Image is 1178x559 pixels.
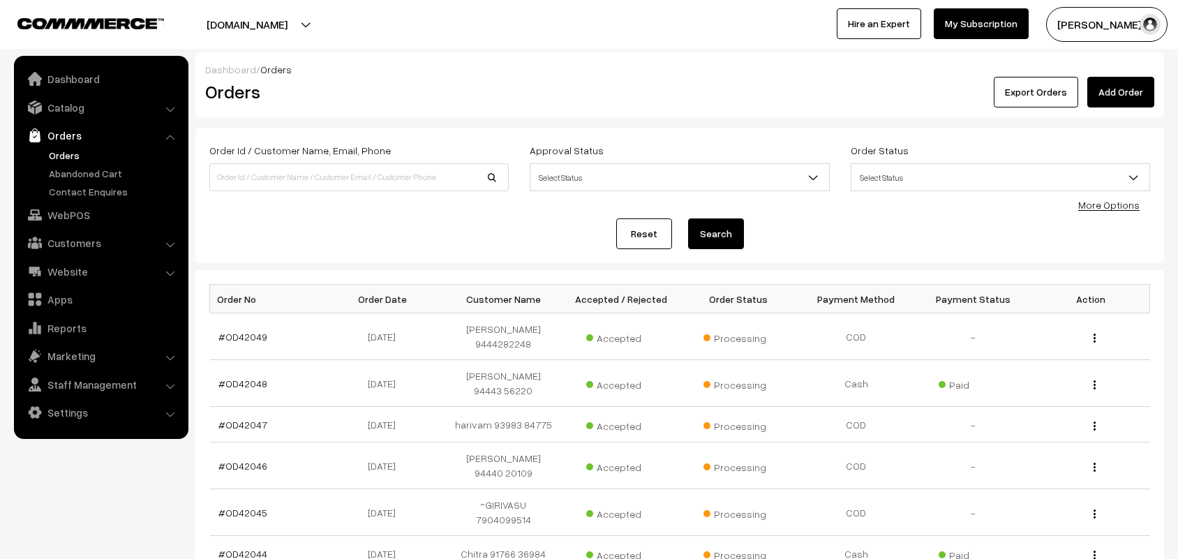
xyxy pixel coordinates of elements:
a: #OD42045 [218,507,267,519]
h2: Orders [205,81,507,103]
span: Accepted [586,456,656,475]
td: - [915,313,1032,360]
span: Processing [703,374,773,392]
a: Apps [17,287,184,312]
span: Accepted [586,415,656,433]
img: Menu [1094,509,1096,519]
a: Dashboard [17,66,184,91]
button: [PERSON_NAME] s… [1046,7,1168,42]
a: Staff Management [17,372,184,397]
td: Cash [797,360,914,407]
span: Paid [939,374,1008,392]
a: Dashboard [205,64,256,75]
a: #OD42046 [218,460,267,472]
a: Orders [17,123,184,148]
td: COD [797,489,914,536]
label: Approval Status [530,143,604,158]
a: Abandoned Cart [45,166,184,181]
th: Order No [210,285,327,313]
td: [DATE] [327,407,445,442]
th: Payment Method [797,285,914,313]
img: COMMMERCE [17,18,164,29]
a: Reports [17,315,184,341]
span: Select Status [851,163,1150,191]
img: Menu [1094,463,1096,472]
img: Menu [1094,380,1096,389]
a: Reset [616,218,672,249]
button: Export Orders [994,77,1078,107]
a: #OD42049 [218,331,267,343]
span: Processing [703,503,773,521]
td: COD [797,442,914,489]
input: Order Id / Customer Name / Customer Email / Customer Phone [209,163,509,191]
span: Processing [703,456,773,475]
span: Accepted [586,503,656,521]
a: More Options [1078,199,1140,211]
td: - [915,442,1032,489]
td: [PERSON_NAME] 94443 56220 [445,360,562,407]
td: - [915,489,1032,536]
span: Processing [703,415,773,433]
a: COMMMERCE [17,14,140,31]
a: Orders [45,148,184,163]
td: [DATE] [327,313,445,360]
a: WebPOS [17,202,184,228]
th: Action [1032,285,1149,313]
label: Order Status [851,143,909,158]
a: Customers [17,230,184,255]
a: Contact Enquires [45,184,184,199]
span: Accepted [586,374,656,392]
th: Order Status [680,285,797,313]
td: - [915,407,1032,442]
img: Menu [1094,334,1096,343]
a: Marketing [17,343,184,368]
span: Select Status [530,163,829,191]
td: [PERSON_NAME] 94440 20109 [445,442,562,489]
a: Add Order [1087,77,1154,107]
button: [DOMAIN_NAME] [158,7,336,42]
td: [DATE] [327,360,445,407]
a: #OD42048 [218,378,267,389]
th: Accepted / Rejected [562,285,680,313]
a: Hire an Expert [837,8,921,39]
label: Order Id / Customer Name, Email, Phone [209,143,391,158]
button: Search [688,218,744,249]
span: Accepted [586,327,656,345]
td: [DATE] [327,442,445,489]
span: Select Status [851,165,1149,190]
td: [DATE] [327,489,445,536]
a: #OD42047 [218,419,267,431]
div: / [205,62,1154,77]
td: ~GIRIVASU 7904099514 [445,489,562,536]
a: Website [17,259,184,284]
td: harivam 93983 84775 [445,407,562,442]
td: COD [797,407,914,442]
th: Order Date [327,285,445,313]
span: Select Status [530,165,828,190]
a: Settings [17,400,184,425]
th: Payment Status [915,285,1032,313]
td: [PERSON_NAME] 9444282248 [445,313,562,360]
span: Processing [703,327,773,345]
td: COD [797,313,914,360]
span: Orders [260,64,292,75]
th: Customer Name [445,285,562,313]
img: user [1140,14,1161,35]
a: Catalog [17,95,184,120]
a: My Subscription [934,8,1029,39]
img: Menu [1094,422,1096,431]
